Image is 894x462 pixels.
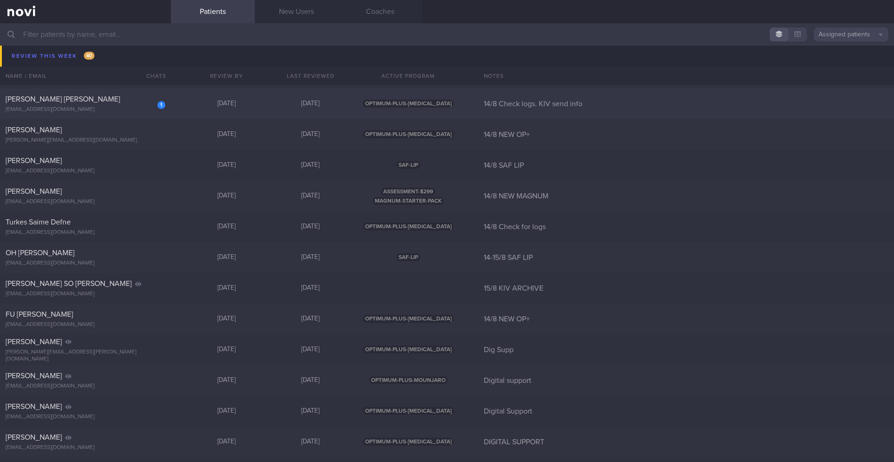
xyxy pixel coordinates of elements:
[6,291,165,298] div: [EMAIL_ADDRESS][DOMAIN_NAME]
[478,437,894,447] div: DIGITAL SUPPORT
[185,192,269,200] div: [DATE]
[6,444,165,451] div: [EMAIL_ADDRESS][DOMAIN_NAME]
[185,438,269,446] div: [DATE]
[363,315,454,323] span: OPTIMUM-PLUS-[MEDICAL_DATA]
[363,100,454,108] span: OPTIMUM-PLUS-[MEDICAL_DATA]
[185,161,269,170] div: [DATE]
[6,198,165,205] div: [EMAIL_ADDRESS][DOMAIN_NAME]
[6,403,62,410] span: [PERSON_NAME]
[185,376,269,385] div: [DATE]
[6,157,62,164] span: [PERSON_NAME]
[269,284,352,292] div: [DATE]
[269,315,352,323] div: [DATE]
[478,161,894,170] div: 14/8 SAF LIP
[478,222,894,231] div: 14/8 Check for logs
[372,197,444,205] span: MAGNUM-STARTER-PACK
[6,414,165,421] div: [EMAIL_ADDRESS][DOMAIN_NAME]
[478,407,894,416] div: Digital Support
[185,69,269,77] div: [DATE]
[6,126,62,134] span: [PERSON_NAME]
[269,130,352,139] div: [DATE]
[269,223,352,231] div: [DATE]
[478,314,894,324] div: 14/8 NEW OP+
[363,407,454,415] span: OPTIMUM-PLUS-[MEDICAL_DATA]
[269,192,352,200] div: [DATE]
[6,106,165,113] div: [EMAIL_ADDRESS][DOMAIN_NAME]
[6,137,165,144] div: [PERSON_NAME][EMAIL_ADDRESS][DOMAIN_NAME]
[478,68,894,78] div: 14/8 Check for logs and coach
[269,161,352,170] div: [DATE]
[363,223,454,231] span: OPTIMUM-PLUS-[MEDICAL_DATA]
[185,315,269,323] div: [DATE]
[396,253,420,261] span: SAF-LIP
[6,280,132,287] span: [PERSON_NAME] SO [PERSON_NAME]
[6,168,165,175] div: [EMAIL_ADDRESS][DOMAIN_NAME]
[6,218,71,226] span: Turkes Saime Defne
[478,253,894,262] div: 14-15/8 SAF LIP
[6,260,165,267] div: [EMAIL_ADDRESS][DOMAIN_NAME]
[478,99,894,109] div: 14/8 Check logs. KIV send info
[814,27,888,41] button: Assigned patients
[269,376,352,385] div: [DATE]
[185,346,269,354] div: [DATE]
[478,376,894,385] div: Digital support
[6,188,62,195] span: [PERSON_NAME]
[6,372,62,380] span: [PERSON_NAME]
[381,188,435,196] span: ASSESSMENT-$299
[269,407,352,415] div: [DATE]
[269,438,352,446] div: [DATE]
[6,321,165,328] div: [EMAIL_ADDRESS][DOMAIN_NAME]
[6,95,120,103] span: [PERSON_NAME] [PERSON_NAME]
[6,434,62,441] span: [PERSON_NAME]
[6,41,165,55] div: [PERSON_NAME][EMAIL_ADDRESS][PERSON_NAME][DOMAIN_NAME]
[6,65,62,72] span: [PERSON_NAME]
[185,253,269,262] div: [DATE]
[6,229,165,236] div: [EMAIL_ADDRESS][DOMAIN_NAME]
[478,130,894,139] div: 14/8 NEW OP+
[478,191,894,201] div: 14/8 NEW MAGNUM
[185,100,269,108] div: [DATE]
[478,284,894,293] div: 15/8 KIV ARCHIVE
[185,130,269,139] div: [DATE]
[6,383,165,390] div: [EMAIL_ADDRESS][DOMAIN_NAME]
[396,161,420,169] span: SAF-LIP
[157,101,165,109] div: 1
[185,407,269,415] div: [DATE]
[478,345,894,354] div: Dig Supp
[6,75,165,82] div: [EMAIL_ADDRESS][DOMAIN_NAME]
[185,223,269,231] div: [DATE]
[185,284,269,292] div: [DATE]
[6,338,62,346] span: [PERSON_NAME]
[269,100,352,108] div: [DATE]
[363,69,454,77] span: OPTIMUM-PLUS-[MEDICAL_DATA]
[269,253,352,262] div: [DATE]
[269,69,352,77] div: [DATE]
[6,349,165,363] div: [PERSON_NAME][EMAIL_ADDRESS][PERSON_NAME][DOMAIN_NAME]
[363,130,454,138] span: OPTIMUM-PLUS-[MEDICAL_DATA]
[363,438,454,446] span: OPTIMUM-PLUS-[MEDICAL_DATA]
[363,346,454,353] span: OPTIMUM-PLUS-[MEDICAL_DATA]
[6,249,74,257] span: OH [PERSON_NAME]
[269,346,352,354] div: [DATE]
[369,376,448,384] span: OPTIMUM-PLUS-MOUNJARO
[6,311,73,318] span: FU [PERSON_NAME]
